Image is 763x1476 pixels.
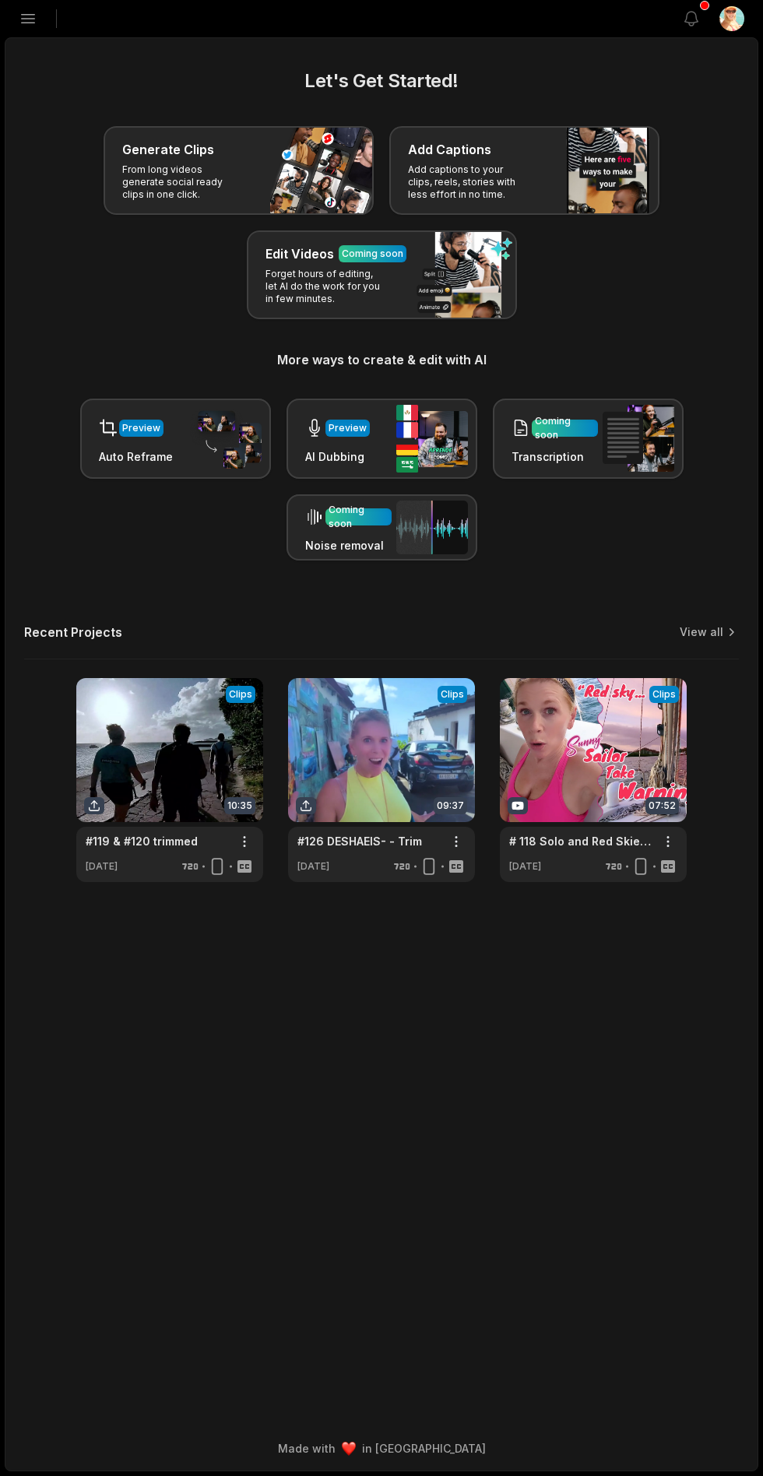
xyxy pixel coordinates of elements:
[680,624,723,640] a: View all
[24,67,739,95] h2: Let's Get Started!
[603,405,674,472] img: transcription.png
[329,421,367,435] div: Preview
[535,414,595,442] div: Coming soon
[509,833,652,849] a: # 118 Solo and Red Skies. Never a good combination for the Sunny Sailor - Caribbean Highs and Lows
[99,448,173,465] h3: Auto Reframe
[512,448,598,465] h3: Transcription
[19,1440,744,1457] div: Made with in [GEOGRAPHIC_DATA]
[297,833,422,849] a: #126 DESHAEIS- - Trim
[24,350,739,369] h3: More ways to create & edit with AI
[122,163,243,201] p: From long videos generate social ready clips in one click.
[396,501,468,554] img: noise_removal.png
[408,140,491,159] h3: Add Captions
[305,537,392,553] h3: Noise removal
[305,448,370,465] h3: AI Dubbing
[190,409,262,469] img: auto_reframe.png
[396,405,468,473] img: ai_dubbing.png
[342,1442,356,1456] img: heart emoji
[408,163,529,201] p: Add captions to your clips, reels, stories with less effort in no time.
[342,247,403,261] div: Coming soon
[122,421,160,435] div: Preview
[24,624,122,640] h2: Recent Projects
[86,833,198,849] a: #119 & #120 trimmed
[122,140,214,159] h3: Generate Clips
[265,244,334,263] h3: Edit Videos
[329,503,389,531] div: Coming soon
[265,268,386,305] p: Forget hours of editing, let AI do the work for you in few minutes.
